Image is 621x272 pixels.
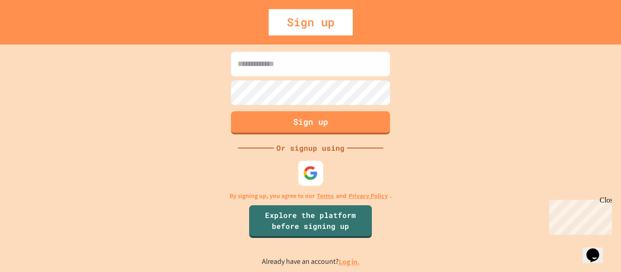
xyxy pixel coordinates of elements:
img: google-icon.svg [303,165,318,180]
p: Already have an account? [262,256,360,267]
p: By signing up, you agree to our and . [230,191,392,201]
a: Explore the platform before signing up [249,205,372,238]
a: Privacy Policy [349,191,388,201]
a: Log in. [339,257,360,267]
iframe: chat widget [583,236,612,263]
div: Or signup using [274,143,347,153]
div: Chat with us now!Close [4,4,63,58]
iframe: chat widget [546,196,612,235]
div: Sign up [269,9,353,35]
a: Terms [317,191,334,201]
button: Sign up [231,111,390,134]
